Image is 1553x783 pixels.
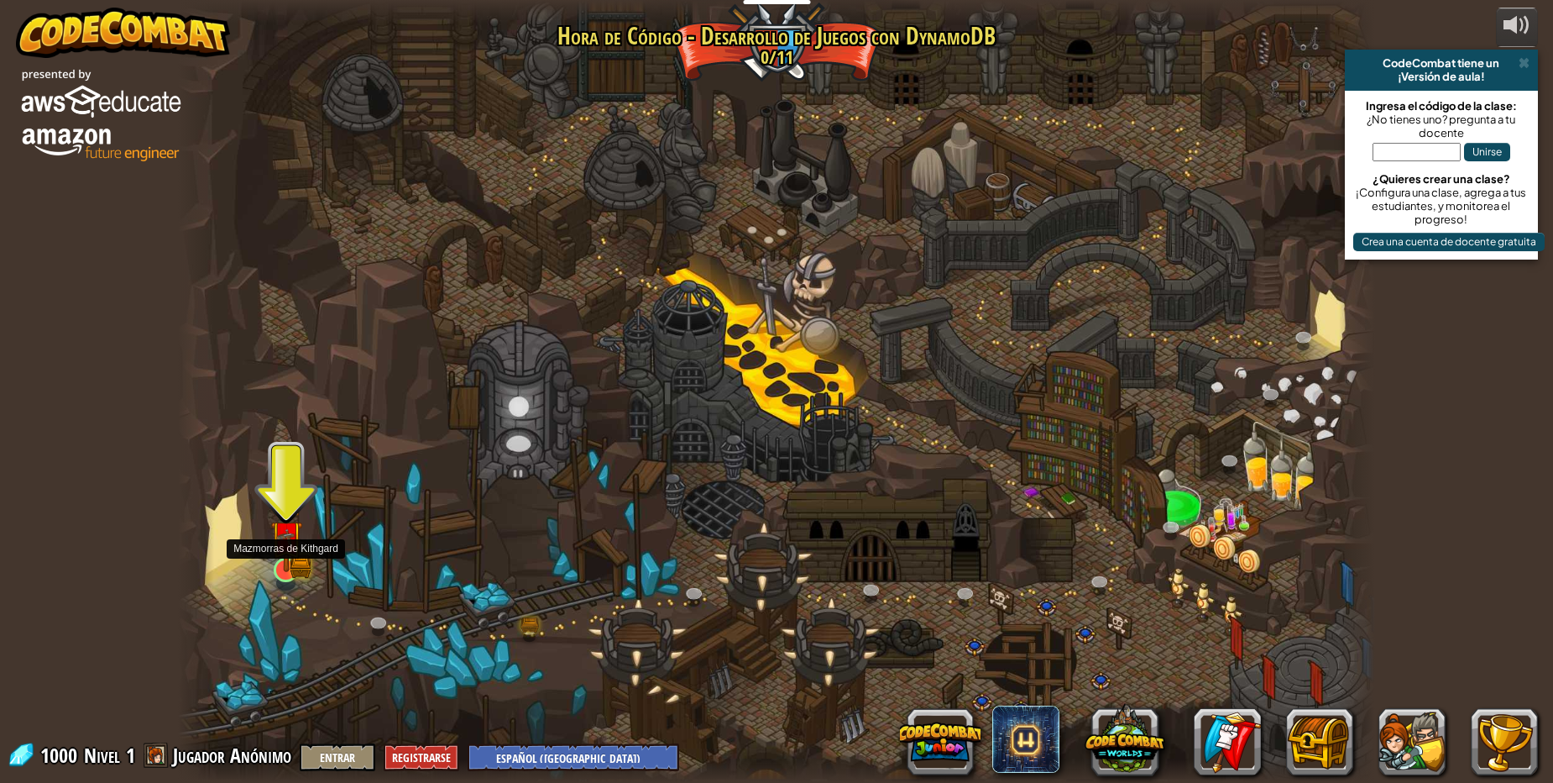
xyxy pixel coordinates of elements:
[40,742,82,769] span: 1000
[16,8,231,58] img: CodeCombat - Learn how to code by playing a game
[1464,143,1510,161] button: Unirse
[300,744,375,771] button: Entrar
[276,528,295,548] img: portrait.png
[520,617,539,633] img: bronze-chest.png
[1352,56,1531,70] div: CodeCombat tiene un
[290,555,311,579] img: bronze-chest.png
[1353,172,1529,186] div: ¿Quieres crear una clase?
[1496,8,1538,47] button: Ajustar el volúmen
[84,742,120,770] span: Nivel
[173,742,291,769] span: Jugador Anónimo
[1353,99,1529,113] div: Ingresa el código de la clase:
[270,502,302,572] img: level-banner-unlock.png
[1352,70,1531,83] div: ¡Versión de aula!
[126,742,135,769] span: 1
[1353,186,1529,226] div: ¡Configura una clase, agrega a tus estudiantes, y monitorea el progreso!
[1353,233,1545,251] button: Crea una cuenta de docente gratuita
[384,744,459,771] button: Registrarse
[16,61,184,166] img: amazon_vert_lockup.png
[1353,113,1529,139] div: ¿No tienes uno? pregunta a tu docente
